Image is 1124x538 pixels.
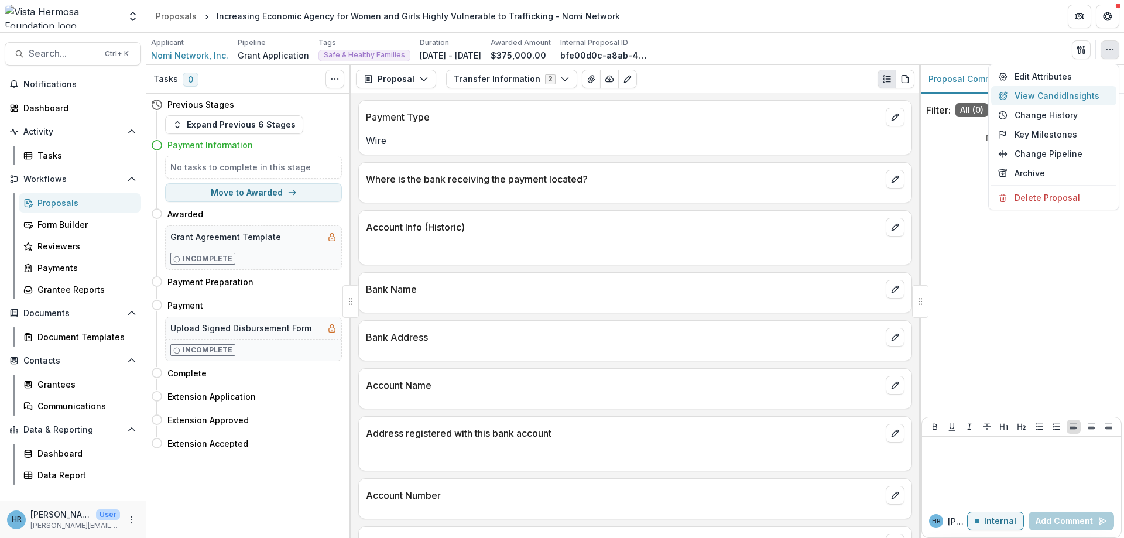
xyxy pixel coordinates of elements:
[5,304,141,323] button: Open Documents
[23,174,122,184] span: Workflows
[886,108,904,126] button: edit
[23,102,132,114] div: Dashboard
[928,420,942,434] button: Bold
[491,37,551,48] p: Awarded Amount
[366,488,881,502] p: Account Number
[156,10,197,22] div: Proposals
[919,65,1040,94] button: Proposal Comments
[37,447,132,460] div: Dashboard
[37,262,132,274] div: Payments
[12,516,22,523] div: Hannah Roosendaal
[19,280,141,299] a: Grantee Reports
[886,424,904,443] button: edit
[366,220,881,234] p: Account Info (Historic)
[886,486,904,505] button: edit
[30,508,91,520] p: [PERSON_NAME]
[926,103,951,117] p: Filter:
[170,322,311,334] h5: Upload Signed Disbursement Form
[19,375,141,394] a: Grantees
[1067,420,1081,434] button: Align Left
[19,465,141,485] a: Data Report
[217,10,620,22] div: Increasing Economic Agency for Women and Girls Highly Vulnerable to Trafficking - Nomi Network
[886,328,904,347] button: edit
[125,513,139,527] button: More
[324,51,405,59] span: Safe & Healthy Families
[997,420,1011,434] button: Heading 1
[967,512,1024,530] button: Internal
[366,426,881,440] p: Address registered with this bank account
[5,420,141,439] button: Open Data & Reporting
[151,49,228,61] span: Nomi Network, Inc.
[366,133,904,148] p: Wire
[170,161,337,173] h5: No tasks to complete in this stage
[37,400,132,412] div: Communications
[19,327,141,347] a: Document Templates
[318,37,336,48] p: Tags
[618,70,637,88] button: Edit as form
[1101,420,1115,434] button: Align Right
[886,280,904,299] button: edit
[19,237,141,256] a: Reviewers
[19,146,141,165] a: Tasks
[560,49,648,61] p: bfe00d0c-a8ab-4163-8655-aae5f06c717a
[356,70,436,88] button: Proposal
[984,516,1016,526] p: Internal
[560,37,628,48] p: Internal Proposal ID
[37,197,132,209] div: Proposals
[167,414,249,426] h4: Extension Approved
[932,518,940,524] div: Hannah Roosendaal
[19,193,141,213] a: Proposals
[167,98,234,111] h4: Previous Stages
[896,70,914,88] button: PDF view
[151,37,184,48] p: Applicant
[238,49,309,61] p: Grant Application
[167,437,248,450] h4: Extension Accepted
[37,149,132,162] div: Tasks
[125,5,141,28] button: Open entity switcher
[37,469,132,481] div: Data Report
[151,8,201,25] a: Proposals
[37,218,132,231] div: Form Builder
[167,139,253,151] h4: Payment Information
[1032,420,1046,434] button: Bullet List
[37,240,132,252] div: Reviewers
[167,208,203,220] h4: Awarded
[1096,5,1119,28] button: Get Help
[29,48,98,59] span: Search...
[886,170,904,189] button: edit
[948,515,967,527] p: [PERSON_NAME]
[165,115,303,134] button: Expand Previous 6 Stages
[926,132,1117,144] p: No comments yet
[183,345,232,355] p: Incomplete
[5,75,141,94] button: Notifications
[886,376,904,395] button: edit
[886,218,904,237] button: edit
[366,172,881,186] p: Where is the bank receiving the payment located?
[19,258,141,277] a: Payments
[1084,420,1098,434] button: Align Center
[5,122,141,141] button: Open Activity
[23,309,122,318] span: Documents
[5,42,141,66] button: Search...
[37,331,132,343] div: Document Templates
[491,49,546,61] p: $375,000.00
[420,49,481,61] p: [DATE] - [DATE]
[165,183,342,202] button: Move to Awarded
[955,103,988,117] span: All ( 0 )
[23,80,136,90] span: Notifications
[23,356,122,366] span: Contacts
[167,299,203,311] h4: Payment
[19,396,141,416] a: Communications
[980,420,994,434] button: Strike
[1068,5,1091,28] button: Partners
[167,276,253,288] h4: Payment Preparation
[1029,512,1114,530] button: Add Comment
[366,378,881,392] p: Account Name
[366,282,881,296] p: Bank Name
[23,127,122,137] span: Activity
[5,170,141,189] button: Open Workflows
[945,420,959,434] button: Underline
[962,420,976,434] button: Italicize
[238,37,266,48] p: Pipeline
[153,74,178,84] h3: Tasks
